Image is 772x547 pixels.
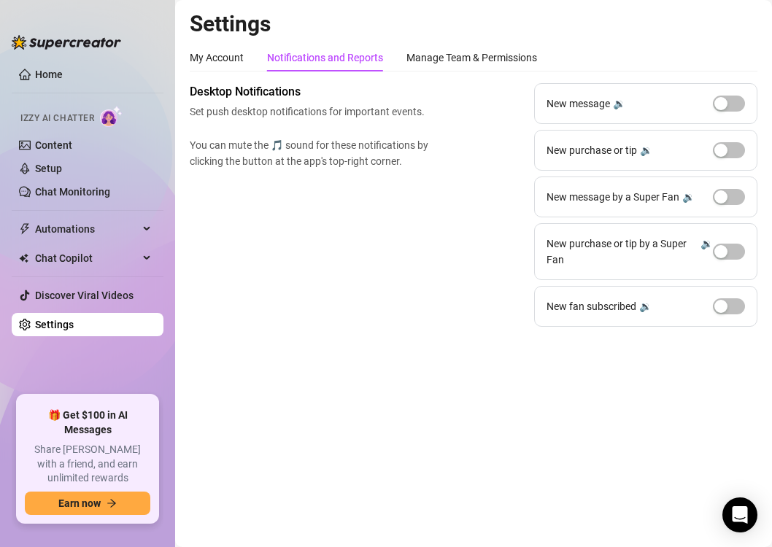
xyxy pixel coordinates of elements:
[35,163,62,174] a: Setup
[25,443,150,486] span: Share [PERSON_NAME] with a friend, and earn unlimited rewards
[12,35,121,50] img: logo-BBDzfeDw.svg
[639,298,652,314] div: 🔉
[35,247,139,270] span: Chat Copilot
[190,50,244,66] div: My Account
[613,96,625,112] div: 🔉
[640,142,652,158] div: 🔉
[547,236,698,268] span: New purchase or tip by a Super Fan
[58,497,101,509] span: Earn now
[19,223,31,235] span: thunderbolt
[190,10,757,38] h2: Settings
[547,298,636,314] span: New fan subscribed
[35,139,72,151] a: Content
[20,112,94,125] span: Izzy AI Chatter
[547,142,637,158] span: New purchase or tip
[35,290,134,301] a: Discover Viral Videos
[100,106,123,127] img: AI Chatter
[35,186,110,198] a: Chat Monitoring
[190,137,435,169] span: You can mute the 🎵 sound for these notifications by clicking the button at the app's top-right co...
[25,408,150,437] span: 🎁 Get $100 in AI Messages
[547,189,679,205] span: New message by a Super Fan
[547,96,610,112] span: New message
[190,83,435,101] span: Desktop Notifications
[267,50,383,66] div: Notifications and Reports
[107,498,117,508] span: arrow-right
[35,69,63,80] a: Home
[406,50,537,66] div: Manage Team & Permissions
[682,189,695,205] div: 🔉
[722,497,757,532] div: Open Intercom Messenger
[19,253,28,263] img: Chat Copilot
[35,319,74,330] a: Settings
[190,104,435,120] span: Set push desktop notifications for important events.
[700,236,713,268] div: 🔉
[35,217,139,241] span: Automations
[25,492,150,515] button: Earn nowarrow-right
